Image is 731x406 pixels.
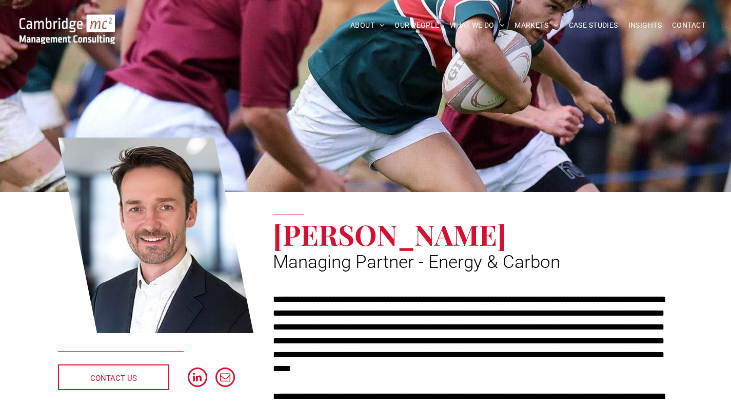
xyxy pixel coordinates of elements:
[667,17,710,33] a: CONTACT
[188,368,207,390] a: linkedin
[58,364,169,390] a: CONTACT US
[509,17,563,33] a: MARKETS
[445,17,510,33] a: WHAT WE DO
[564,17,623,33] a: CASE STUDIES
[273,215,506,253] span: [PERSON_NAME]
[345,17,390,33] a: ABOUT
[215,368,235,390] a: email
[273,252,560,273] span: Managing Partner - Energy & Carbon
[389,17,444,33] a: OUR PEOPLE
[90,365,137,391] span: CONTACT US
[623,17,667,33] a: INSIGHTS
[19,14,115,44] img: Go to Homepage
